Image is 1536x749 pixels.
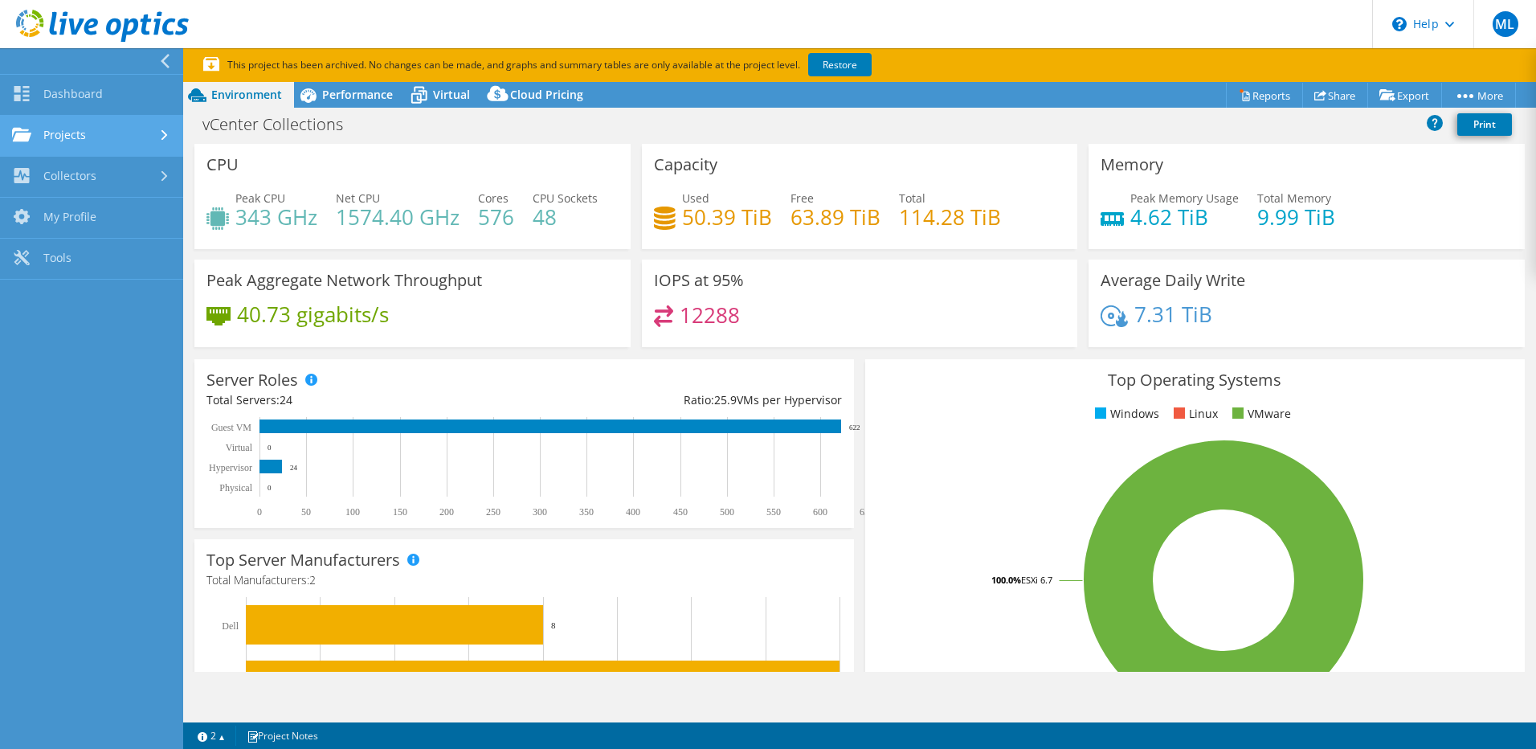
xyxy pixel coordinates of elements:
a: Share [1302,83,1368,108]
text: 100 [345,506,360,518]
text: Guest VM [211,422,251,433]
span: Net CPU [336,190,380,206]
h4: 9.99 TiB [1257,208,1335,226]
span: ML [1493,11,1518,37]
span: Cloud Pricing [510,87,583,102]
div: Total Servers: [206,391,524,409]
a: Reports [1226,83,1303,108]
span: Environment [211,87,282,102]
li: Windows [1091,405,1159,423]
text: 0 [268,444,272,452]
text: 50 [301,506,311,518]
a: Export [1367,83,1442,108]
text: 0 [257,506,262,518]
h3: Peak Aggregate Network Throughput [206,272,482,289]
span: Peak Memory Usage [1130,190,1239,206]
span: Virtual [433,87,470,102]
h4: 4.62 TiB [1130,208,1239,226]
span: Used [682,190,709,206]
p: This project has been archived. No changes can be made, and graphs and summary tables are only av... [203,56,991,74]
text: 600 [813,506,827,518]
h4: 50.39 TiB [682,208,772,226]
h4: 48 [533,208,598,226]
a: More [1441,83,1516,108]
span: 25.9 [714,392,737,407]
text: Dell [222,620,239,632]
span: Performance [322,87,393,102]
h3: Top Operating Systems [877,371,1513,389]
h4: 1574.40 GHz [336,208,460,226]
span: CPU Sockets [533,190,598,206]
text: Physical [219,482,252,493]
a: Restore [808,53,872,76]
span: 2 [309,572,316,587]
text: 450 [673,506,688,518]
tspan: 100.0% [991,574,1021,586]
h4: 7.31 TiB [1134,305,1212,323]
span: Total Memory [1257,190,1331,206]
h4: 63.89 TiB [790,208,880,226]
text: 8 [551,620,556,630]
tspan: ESXi 6.7 [1021,574,1052,586]
text: 500 [720,506,734,518]
h4: 343 GHz [235,208,317,226]
text: 200 [439,506,454,518]
span: Free [790,190,814,206]
text: 350 [579,506,594,518]
div: Ratio: VMs per Hypervisor [524,391,841,409]
span: Total [899,190,925,206]
span: Peak CPU [235,190,285,206]
h3: IOPS at 95% [654,272,744,289]
text: Virtual [226,442,253,453]
text: 300 [533,506,547,518]
h3: Capacity [654,156,717,174]
li: Linux [1170,405,1218,423]
a: Project Notes [235,726,329,746]
h3: Memory [1101,156,1163,174]
a: Print [1457,113,1512,136]
svg: \n [1392,17,1407,31]
h1: vCenter Collections [195,116,368,133]
h3: Top Server Manufacturers [206,551,400,569]
h3: CPU [206,156,239,174]
span: Cores [478,190,509,206]
span: 24 [280,392,292,407]
text: 622 [849,424,860,432]
a: 2 [186,726,236,746]
text: 24 [290,464,298,472]
h3: Server Roles [206,371,298,389]
h3: Average Daily Write [1101,272,1245,289]
text: 550 [766,506,781,518]
h4: 576 [478,208,514,226]
h4: 12288 [680,306,740,324]
h4: 40.73 gigabits/s [237,305,389,323]
text: Hypervisor [209,462,252,473]
text: 250 [486,506,500,518]
h4: 114.28 TiB [899,208,1001,226]
text: 0 [268,484,272,492]
text: 400 [626,506,640,518]
text: 150 [393,506,407,518]
li: VMware [1228,405,1291,423]
h4: Total Manufacturers: [206,571,842,589]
